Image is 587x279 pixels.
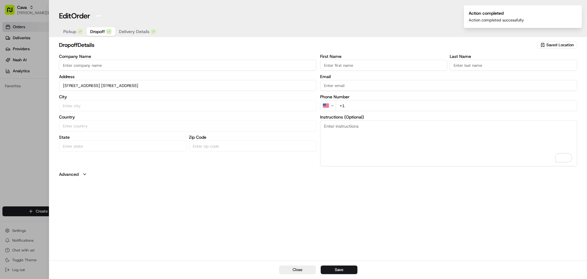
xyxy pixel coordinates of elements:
input: Clear [16,40,101,46]
a: 📗Knowledge Base [4,86,49,97]
label: State [59,135,186,139]
label: Instructions (Optional) [320,115,578,119]
button: Advanced [59,171,577,177]
input: Enter address [59,80,316,91]
span: Saved Location [546,42,574,48]
label: Last Name [450,54,577,58]
h1: Edit [59,11,90,21]
input: Enter state [59,141,186,152]
label: Advanced [59,171,79,177]
span: Pylon [61,104,74,108]
span: API Documentation [58,89,98,95]
input: Enter city [59,100,316,111]
button: Saved Location [537,41,577,49]
input: Enter zip code [189,141,316,152]
input: Enter country [59,120,316,131]
input: Enter last name [450,60,577,71]
button: Close [279,266,316,274]
div: Action completed [469,10,524,16]
input: Enter phone number [336,100,578,111]
a: 💻API Documentation [49,86,101,97]
span: Pickup [63,28,76,35]
p: Welcome 👋 [6,25,111,34]
button: Start new chat [104,60,111,68]
a: Powered byPylon [43,104,74,108]
h2: dropoff Details [59,41,536,49]
div: 📗 [6,89,11,94]
textarea: To enrich screen reader interactions, please activate Accessibility in Grammarly extension settings [320,120,578,166]
label: City [59,95,316,99]
label: Company Name [59,54,316,58]
img: 1736555255976-a54dd68f-1ca7-489b-9aae-adbdc363a1c4 [6,58,17,70]
div: Action completed successfully [469,17,524,23]
span: Knowledge Base [12,89,47,95]
label: Email [320,74,578,79]
input: Enter company name [59,60,316,71]
button: Save [321,266,357,274]
label: Phone Number [320,95,578,99]
label: Country [59,115,316,119]
img: Nash [6,6,18,18]
div: We're available if you need us! [21,65,77,70]
span: Order [71,11,90,21]
input: Enter first name [320,60,448,71]
div: 💻 [52,89,57,94]
label: First Name [320,54,448,58]
input: Enter email [320,80,578,91]
label: Zip Code [189,135,316,139]
span: Dropoff [90,28,105,35]
label: Address [59,74,316,79]
span: Delivery Details [119,28,150,35]
div: Start new chat [21,58,100,65]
